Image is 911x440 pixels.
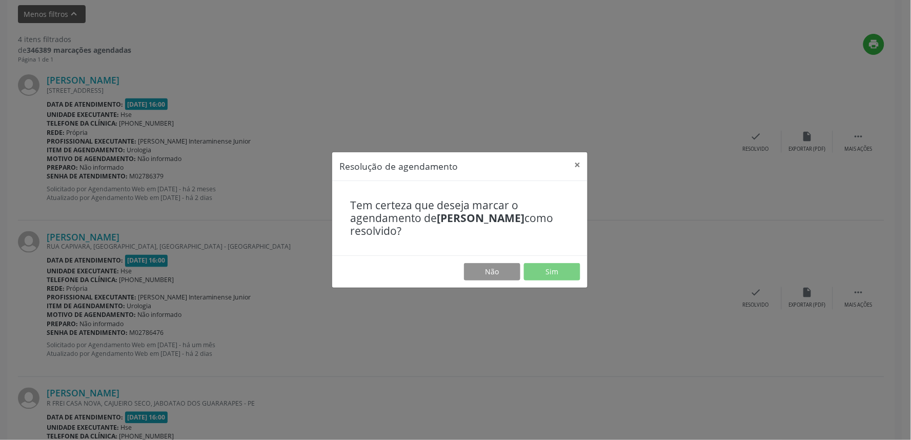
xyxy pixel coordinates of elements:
[567,152,588,177] button: Close
[339,159,458,173] h5: Resolução de agendamento
[350,199,570,238] h4: Tem certeza que deseja marcar o agendamento de como resolvido?
[524,263,580,281] button: Sim
[437,211,524,225] b: [PERSON_NAME]
[464,263,520,281] button: Não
